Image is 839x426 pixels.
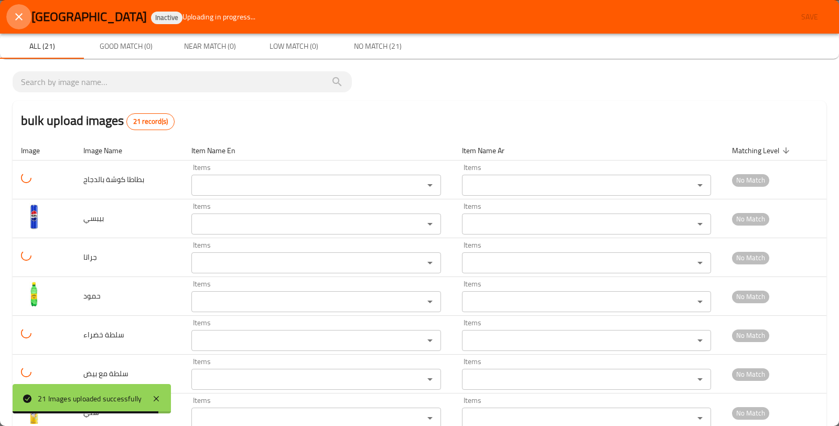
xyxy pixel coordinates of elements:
th: Item Name En [183,141,454,161]
span: بطاطا كوشة بالدجاج [83,173,144,186]
span: Uploading in progress... [182,12,256,22]
button: Open [693,372,707,387]
button: Open [693,294,707,309]
span: Low Match (0) [258,40,329,53]
span: All (21) [6,40,78,53]
button: Open [693,255,707,270]
button: Open [423,411,437,425]
span: No Match [732,368,769,380]
img: بيبسي [21,204,47,230]
span: جراتا [83,250,97,264]
span: Inactive [151,13,182,22]
span: Near Match (0) [174,40,245,53]
input: search [21,73,343,90]
th: Image [13,141,75,161]
span: No Match [732,174,769,186]
span: Good Match (0) [90,40,162,53]
span: Matching Level [732,144,793,157]
button: Open [423,294,437,309]
button: Open [423,372,437,387]
span: No Match [732,252,769,264]
div: 21 Images uploaded successfully [38,393,142,404]
button: Open [693,178,707,193]
button: Open [423,255,437,270]
span: بيبسي [83,211,104,225]
span: Image Name [83,144,136,157]
span: 21 record(s) [127,116,174,127]
span: حمود [83,289,101,303]
img: حمود [21,281,47,307]
h2: bulk upload images [21,111,175,130]
button: Open [423,217,437,231]
span: No Match (21) [342,40,413,53]
span: سلطة خضراء [83,328,124,342]
span: سلطة مع بيض [83,367,128,380]
button: Open [693,333,707,348]
span: No Match [732,213,769,225]
button: close [6,4,31,29]
button: Open [693,411,707,425]
button: Open [423,333,437,348]
button: Open [423,178,437,193]
span: No Match [732,407,769,419]
div: Total records count [126,113,175,130]
th: Item Name Ar [454,141,724,161]
span: No Match [732,329,769,342]
span: [GEOGRAPHIC_DATA] [31,5,147,28]
span: No Match [732,291,769,303]
button: Open [693,217,707,231]
div: Inactive [151,12,182,24]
